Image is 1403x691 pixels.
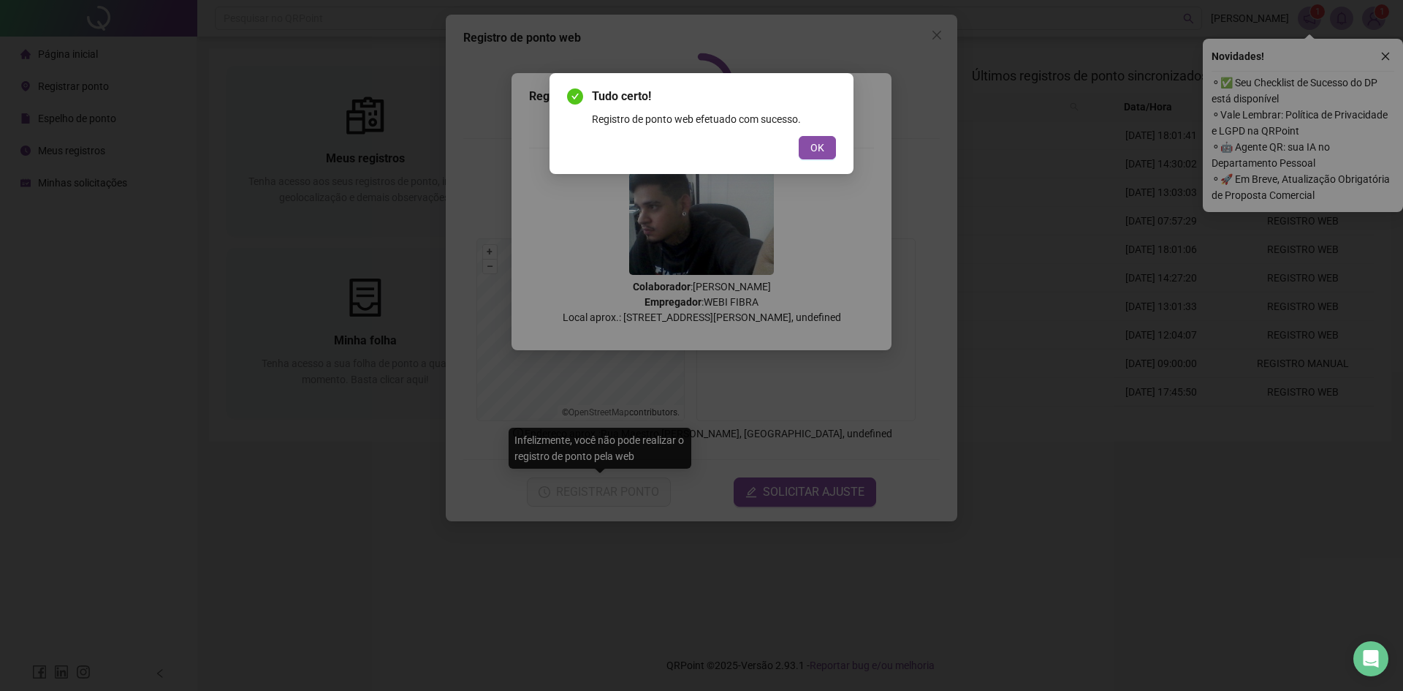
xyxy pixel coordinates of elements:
span: OK [810,140,824,156]
div: Open Intercom Messenger [1353,641,1388,676]
span: check-circle [567,88,583,105]
div: Registro de ponto web efetuado com sucesso. [592,111,836,127]
button: OK [799,136,836,159]
span: Tudo certo! [592,88,836,105]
